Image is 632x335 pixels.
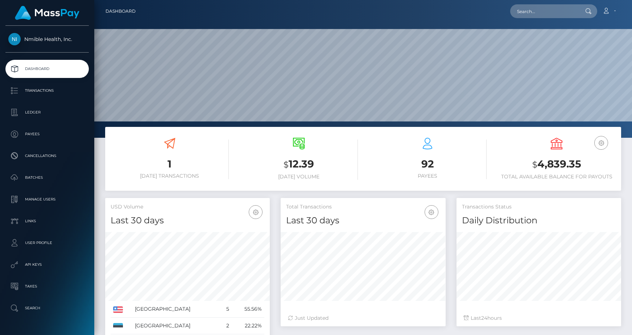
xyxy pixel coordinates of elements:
[8,237,86,248] p: User Profile
[5,277,89,295] a: Taxes
[232,318,264,334] td: 22.22%
[106,4,136,19] a: Dashboard
[113,323,123,330] img: EE.png
[8,194,86,205] p: Manage Users
[286,203,440,211] h5: Total Transactions
[481,315,487,321] span: 24
[5,169,89,187] a: Batches
[532,160,537,170] small: $
[220,301,232,318] td: 5
[8,107,86,118] p: Ledger
[369,173,487,179] h6: Payees
[5,125,89,143] a: Payees
[5,212,89,230] a: Links
[113,306,123,313] img: US.png
[132,301,220,318] td: [GEOGRAPHIC_DATA]
[462,214,616,227] h4: Daily Distribution
[369,157,487,171] h3: 92
[8,216,86,227] p: Links
[111,173,229,179] h6: [DATE] Transactions
[240,174,358,180] h6: [DATE] Volume
[462,203,616,211] h5: Transactions Status
[132,318,220,334] td: [GEOGRAPHIC_DATA]
[111,214,264,227] h4: Last 30 days
[5,256,89,274] a: API Keys
[8,85,86,96] p: Transactions
[232,301,264,318] td: 55.56%
[240,157,358,172] h3: 12.39
[8,259,86,270] p: API Keys
[8,150,86,161] p: Cancellations
[8,63,86,74] p: Dashboard
[8,129,86,140] p: Payees
[8,303,86,314] p: Search
[5,299,89,317] a: Search
[5,36,89,42] span: Nmible Health, Inc.
[464,314,614,322] div: Last hours
[288,314,438,322] div: Just Updated
[5,190,89,208] a: Manage Users
[8,172,86,183] p: Batches
[8,33,21,45] img: Nmible Health, Inc.
[111,203,264,211] h5: USD Volume
[497,174,616,180] h6: Total Available Balance for Payouts
[220,318,232,334] td: 2
[497,157,616,172] h3: 4,839.35
[8,281,86,292] p: Taxes
[510,4,578,18] input: Search...
[111,157,229,171] h3: 1
[5,234,89,252] a: User Profile
[284,160,289,170] small: $
[15,6,79,20] img: MassPay Logo
[5,82,89,100] a: Transactions
[286,214,440,227] h4: Last 30 days
[5,103,89,121] a: Ledger
[5,60,89,78] a: Dashboard
[5,147,89,165] a: Cancellations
